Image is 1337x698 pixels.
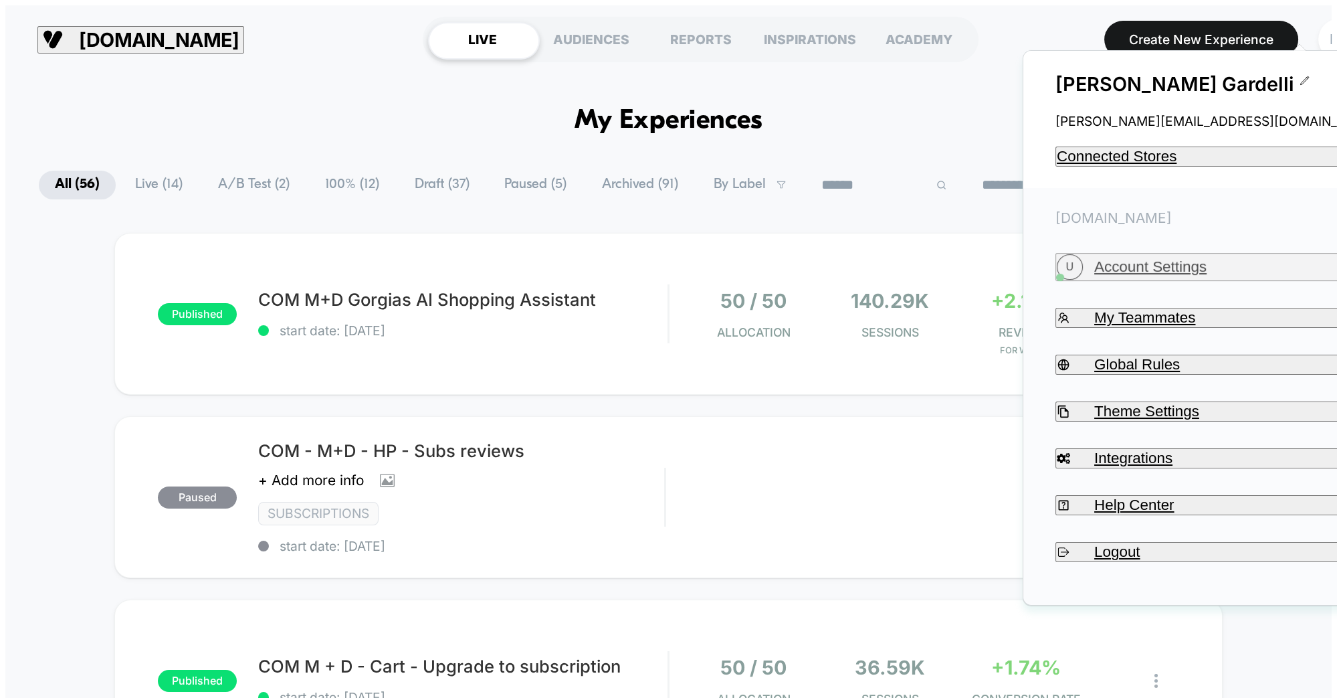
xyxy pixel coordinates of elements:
[963,345,1089,355] span: for With AI
[646,22,755,56] div: REPORTS
[258,440,664,461] span: COM - M+D - HP - Subs reviews
[855,656,925,679] span: 36.59k
[537,22,646,56] div: AUDIENCES
[399,171,486,199] span: Draft ( 37 )
[258,323,667,339] span: start date: [DATE]
[258,289,667,310] span: COM M+D Gorgias AI Shopping Assistant
[717,325,791,339] span: Allocation
[1104,21,1298,58] button: Create New Experience
[1154,674,1158,688] img: close
[755,22,864,56] div: INSPIRATIONS
[963,325,1089,339] span: REVENUE
[37,26,244,54] button: [DOMAIN_NAME]
[258,472,364,489] span: + Add more info
[43,29,63,50] img: Visually logo
[79,28,239,52] span: [DOMAIN_NAME]
[575,106,762,137] h1: My Experiences
[991,289,1061,313] span: +2.14%
[158,670,237,692] span: published
[428,22,537,56] div: LIVE
[119,171,199,199] span: Live ( 14 )
[158,487,237,509] span: paused
[586,171,694,199] span: Archived ( 91 )
[258,502,379,526] span: subscriptions
[202,171,306,199] span: A/B Test ( 2 )
[720,656,787,679] span: 50 / 50
[991,656,1061,679] span: +1.74%
[720,289,787,313] span: 50 / 50
[258,538,664,554] span: start date: [DATE]
[851,289,929,313] span: 140.29k
[714,177,766,193] span: By Label
[309,171,395,199] span: 100% ( 12 )
[864,22,973,56] div: ACADEMY
[488,171,583,199] span: Paused ( 5 )
[258,656,667,677] span: COM M + D - Cart - Upgrade to subscription
[158,303,237,325] span: published
[39,171,116,199] span: All ( 56 )
[827,325,953,339] span: Sessions
[1057,254,1083,280] i: U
